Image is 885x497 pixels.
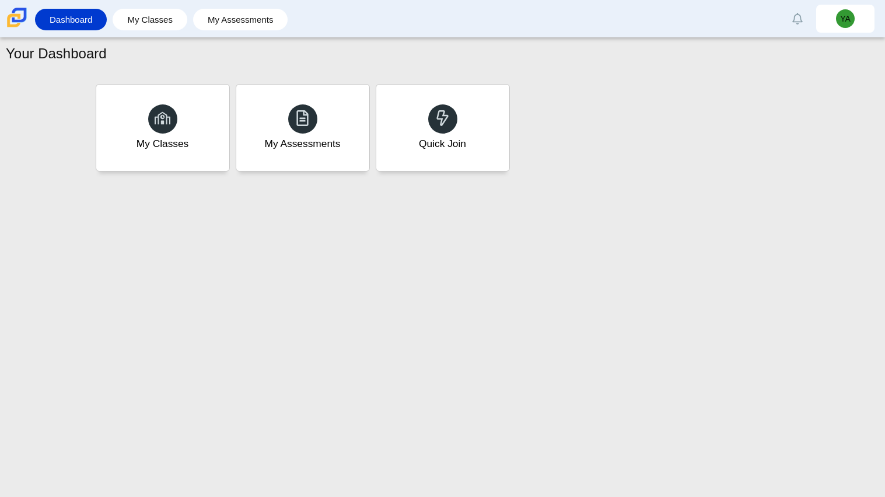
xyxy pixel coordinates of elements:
[785,6,810,32] a: Alerts
[6,44,107,64] h1: Your Dashboard
[840,15,851,23] span: YA
[816,5,874,33] a: YA
[5,5,29,30] img: Carmen School of Science & Technology
[96,84,230,171] a: My Classes
[376,84,510,171] a: Quick Join
[137,136,189,151] div: My Classes
[419,136,466,151] div: Quick Join
[199,9,282,30] a: My Assessments
[265,136,341,151] div: My Assessments
[41,9,101,30] a: Dashboard
[5,22,29,32] a: Carmen School of Science & Technology
[236,84,370,171] a: My Assessments
[118,9,181,30] a: My Classes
